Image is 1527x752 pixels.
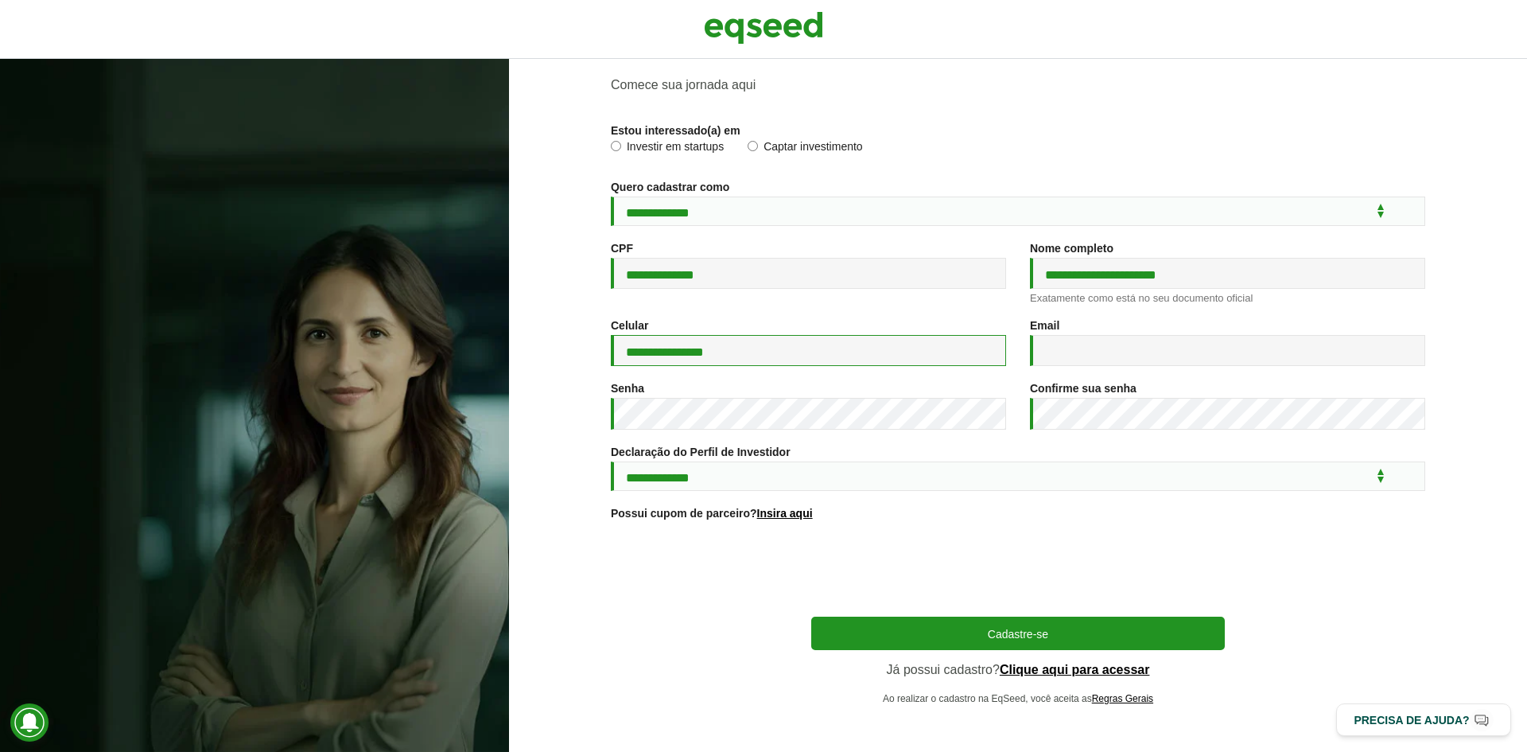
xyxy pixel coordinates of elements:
label: Estou interessado(a) em [611,125,740,136]
a: Regras Gerais [1092,694,1153,703]
label: Confirme sua senha [1030,383,1137,394]
input: Investir em startups [611,141,621,151]
label: Investir em startups [611,141,724,157]
button: Cadastre-se [811,617,1225,650]
label: Nome completo [1030,243,1113,254]
h2: Cadastre-se [611,38,1425,61]
label: Declaração do Perfil de Investidor [611,446,791,458]
label: CPF [611,243,633,254]
a: Insira aqui [757,508,813,519]
a: Clique aqui para acessar [1000,664,1150,676]
label: Possui cupom de parceiro? [611,508,813,519]
label: Captar investimento [748,141,863,157]
label: Senha [611,383,644,394]
label: Celular [611,320,648,331]
img: EqSeed Logo [704,8,823,48]
iframe: reCAPTCHA [897,539,1139,601]
p: Ao realizar o cadastro na EqSeed, você aceita as [811,693,1225,704]
input: Captar investimento [748,141,758,151]
div: Exatamente como está no seu documento oficial [1030,293,1425,303]
label: Email [1030,320,1059,331]
p: Já possui cadastro? [811,662,1225,677]
label: Quero cadastrar como [611,181,729,193]
p: Comece sua jornada aqui [611,77,1425,92]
